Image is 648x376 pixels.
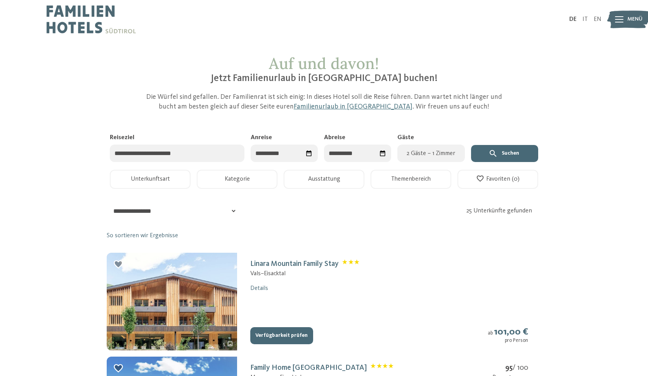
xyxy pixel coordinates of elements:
[342,259,359,269] span: Klassifizierung: 3 Sterne
[397,135,414,141] span: Gäste
[197,170,277,189] button: Kategorie
[594,16,601,22] a: EN
[488,326,528,344] div: ab
[397,145,464,162] button: 2 Gäste – 1 Zimmer2 Gäste – 1 Zimmer
[113,363,124,374] div: Zu Favoriten hinzufügen
[371,363,393,373] span: Klassifizierung: 4 Sterne
[110,135,134,141] span: Reiseziel
[324,135,345,141] span: Abreise
[227,341,234,347] svg: 5 weitere Bilder
[494,327,528,337] strong: 101,00 €
[488,338,528,344] div: pro Person
[107,231,178,240] a: So sortieren wir Ergebnisse
[471,145,538,162] button: Suchen
[466,207,541,215] div: 25 Unterkünfte gefunden
[250,260,360,268] a: Linara Mountain Family StayKlassifizierung: 3 Sterne
[294,103,412,110] a: Familienurlaub in [GEOGRAPHIC_DATA]
[113,259,124,270] div: Zu Favoriten hinzufügen
[582,16,588,22] a: IT
[251,135,272,141] span: Anreise
[371,170,451,189] button: Themenbereich
[457,170,538,189] button: Favoriten (0)
[250,364,394,372] a: Family Home [GEOGRAPHIC_DATA]Klassifizierung: 4 Sterne
[107,253,237,350] img: mss_renderimg.php
[284,170,364,189] button: Ausstattung
[376,147,389,160] div: Datum auswählen
[110,170,191,189] button: Unterkunftsart
[303,147,315,160] div: Datum auswählen
[211,74,438,83] span: Jetzt Familienurlaub in [GEOGRAPHIC_DATA] buchen!
[250,327,313,344] button: Verfügbarkeit prüfen
[483,363,528,373] div: / 100
[140,92,508,112] p: Die Würfel sind gefallen. Der Familienrat ist sich einig: In dieses Hotel soll die Reise führen. ...
[402,149,460,158] span: 2 Gäste – 1 Zimmer
[569,16,577,22] a: DE
[250,269,360,278] div: Vals – Eisacktal
[219,338,237,350] div: 5 weitere Bilder
[269,53,379,73] span: Auf und davon!
[250,285,268,291] a: Details
[505,364,513,372] strong: 95
[223,341,225,348] span: 5
[627,16,643,23] span: Menü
